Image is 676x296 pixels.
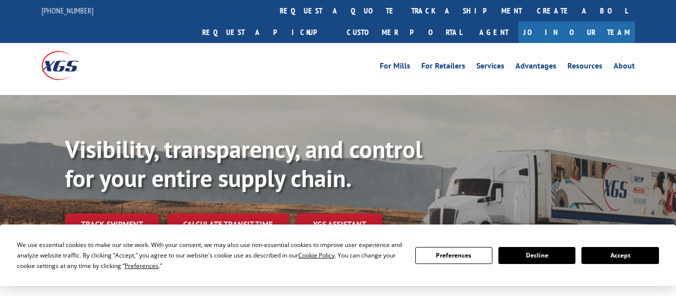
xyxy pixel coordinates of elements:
[469,21,518,43] a: Agent
[298,251,335,259] span: Cookie Policy
[125,261,159,270] span: Preferences
[65,133,422,193] b: Visibility, transparency, and control for your entire supply chain.
[195,21,339,43] a: Request a pickup
[17,239,403,271] div: We use essential cookies to make our site work. With your consent, we may also use non-essential ...
[421,62,465,73] a: For Retailers
[515,62,556,73] a: Advantages
[167,213,289,235] a: Calculate transit time
[380,62,410,73] a: For Mills
[567,62,602,73] a: Resources
[297,213,382,235] a: XGS ASSISTANT
[42,5,94,15] a: [PHONE_NUMBER]
[581,247,658,264] button: Accept
[498,247,575,264] button: Decline
[415,247,492,264] button: Preferences
[613,62,635,73] a: About
[518,21,635,43] a: Join Our Team
[339,21,469,43] a: Customer Portal
[476,62,504,73] a: Services
[65,213,159,234] a: Track shipment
